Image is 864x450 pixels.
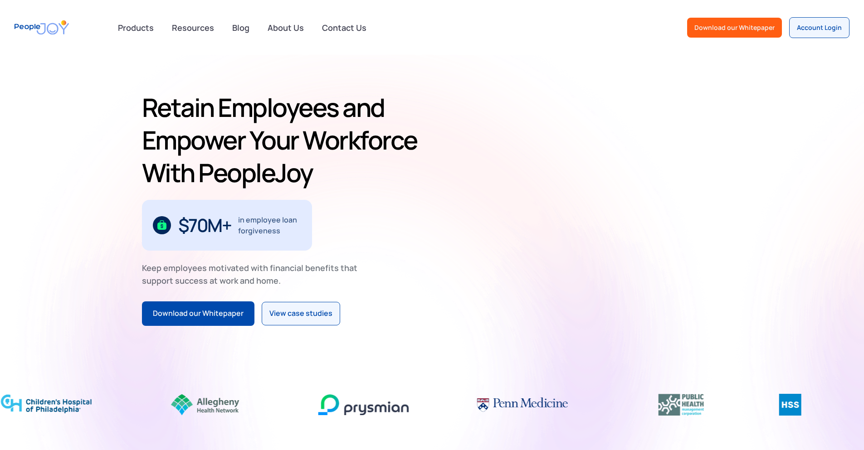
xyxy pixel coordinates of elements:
[317,18,372,38] a: Contact Us
[687,18,782,38] a: Download our Whitepaper
[227,18,255,38] a: Blog
[166,18,220,38] a: Resources
[142,91,429,189] h1: Retain Employees and Empower Your Workforce With PeopleJoy
[797,23,842,32] div: Account Login
[262,18,309,38] a: About Us
[238,214,301,236] div: in employee loan forgiveness
[142,200,312,251] div: 1 / 3
[153,308,244,319] div: Download our Whitepaper
[142,301,254,326] a: Download our Whitepaper
[269,308,332,319] div: View case studies
[789,17,849,38] a: Account Login
[112,19,159,37] div: Products
[142,261,365,287] div: Keep employees motivated with financial benefits that support success at work and home.
[15,15,69,40] a: home
[694,23,775,32] div: Download our Whitepaper
[262,302,340,325] a: View case studies
[178,218,231,232] div: $70M+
